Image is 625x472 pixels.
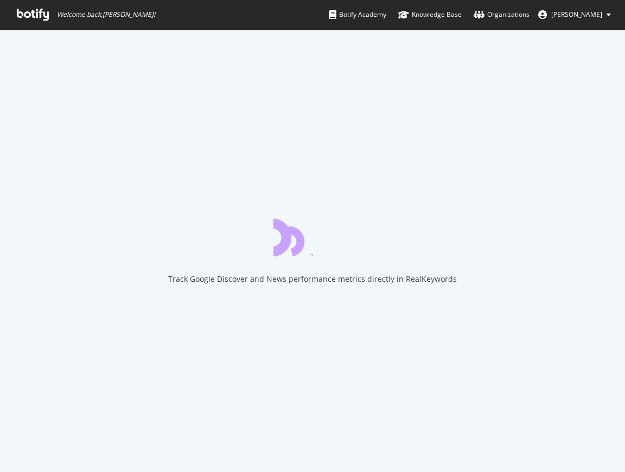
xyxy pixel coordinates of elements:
div: animation [273,217,352,256]
div: Knowledge Base [398,9,462,20]
div: Botify Academy [329,9,386,20]
div: Track Google Discover and News performance metrics directly in RealKeywords [168,274,457,285]
div: Organizations [474,9,530,20]
span: Welcome back, [PERSON_NAME] ! [57,10,155,19]
span: Ben ZHang [551,10,602,19]
button: [PERSON_NAME] [530,6,620,23]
